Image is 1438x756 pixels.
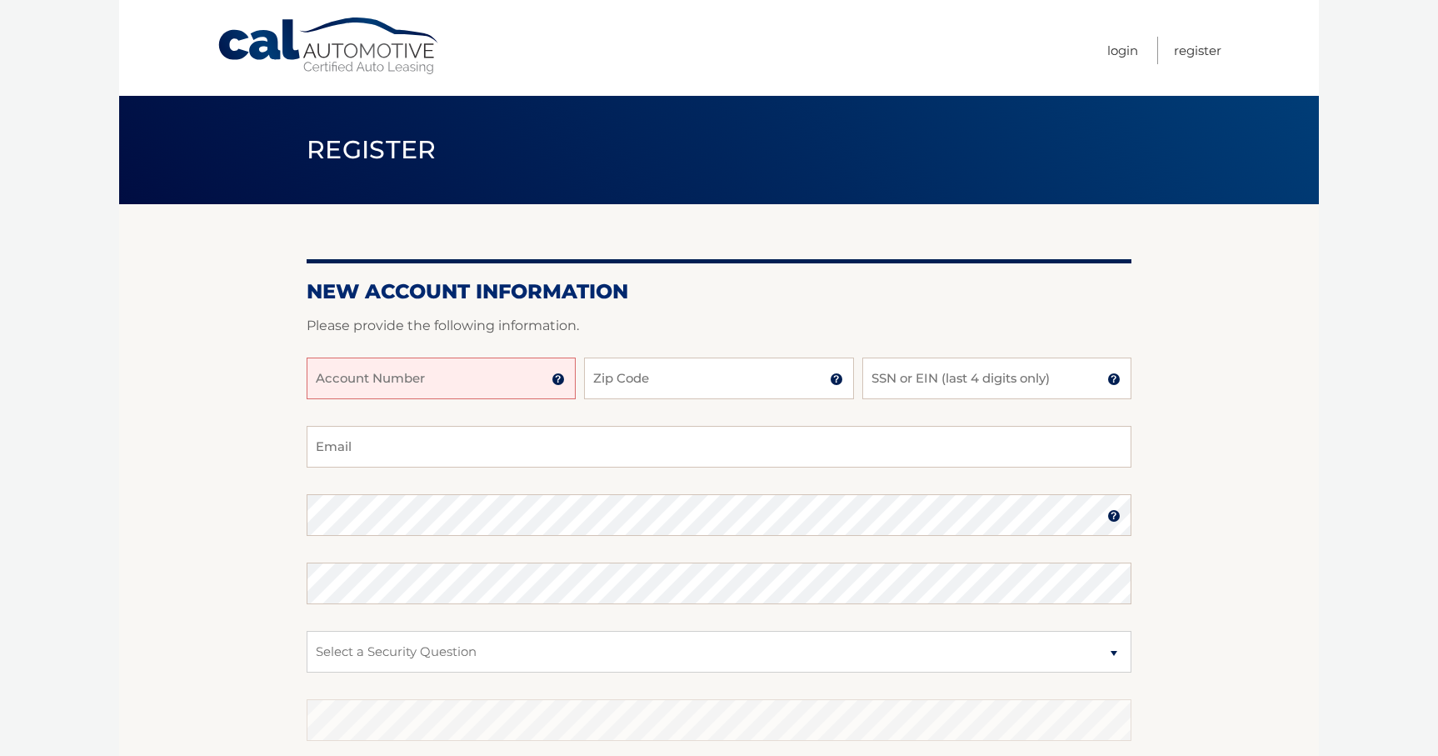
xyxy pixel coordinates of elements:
[1107,37,1138,64] a: Login
[830,373,843,386] img: tooltip.svg
[307,279,1131,304] h2: New Account Information
[1107,509,1121,523] img: tooltip.svg
[552,373,565,386] img: tooltip.svg
[217,17,442,76] a: Cal Automotive
[307,314,1131,338] p: Please provide the following information.
[307,426,1131,468] input: Email
[307,358,576,399] input: Account Number
[862,358,1131,399] input: SSN or EIN (last 4 digits only)
[1107,373,1121,386] img: tooltip.svg
[307,134,437,165] span: Register
[1174,37,1221,64] a: Register
[584,358,853,399] input: Zip Code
